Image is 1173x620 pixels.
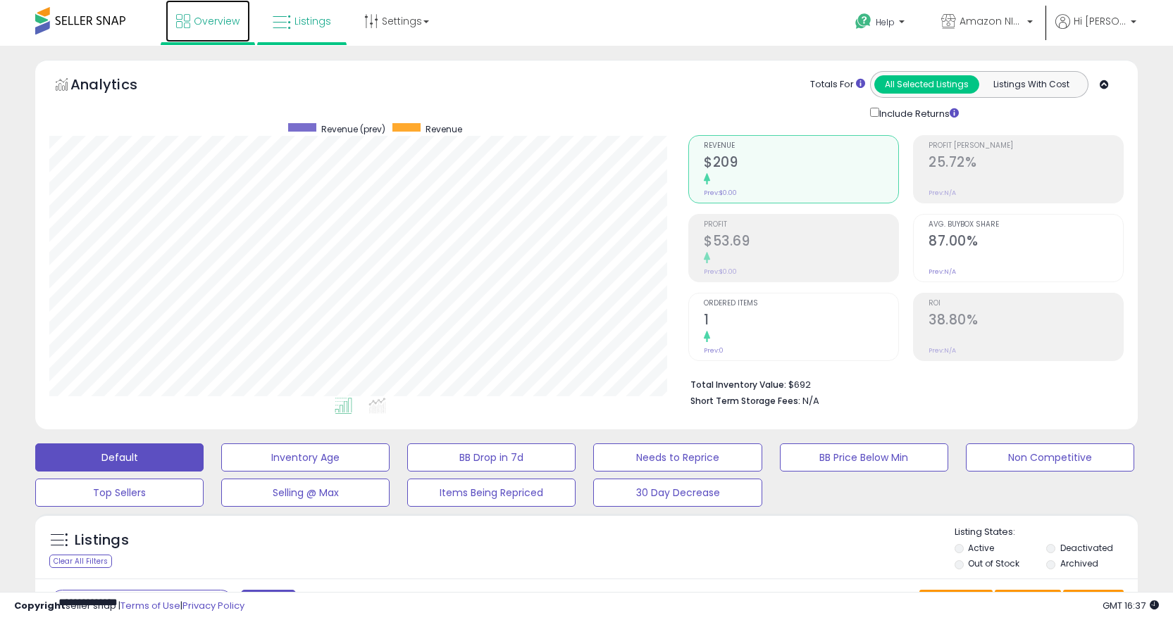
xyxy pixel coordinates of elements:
button: Selling @ Max [221,479,390,507]
span: Profit [704,221,898,229]
span: Hi [PERSON_NAME] [1074,14,1127,28]
button: All Selected Listings [874,75,979,94]
small: Prev: N/A [929,189,956,197]
button: Save View [919,590,993,614]
button: Default [35,443,204,472]
span: Avg. Buybox Share [929,221,1123,229]
span: 2025-08-15 16:37 GMT [1103,599,1159,612]
small: Prev: N/A [929,346,956,355]
button: Actions [1063,590,1124,614]
a: Help [844,2,919,46]
h2: 25.72% [929,154,1123,173]
b: Total Inventory Value: [690,379,786,391]
button: Items Being Repriced [407,479,576,507]
span: Listings [294,14,331,28]
button: Non Competitive [966,443,1134,472]
h5: Listings [75,531,129,550]
small: Prev: $0.00 [704,189,737,197]
li: $692 [690,375,1113,392]
a: Privacy Policy [182,599,244,612]
button: Columns [995,590,1061,614]
div: Include Returns [859,105,976,121]
span: Revenue (prev) [321,123,385,135]
h2: $209 [704,154,898,173]
small: Prev: 0 [704,346,724,355]
h2: $53.69 [704,233,898,252]
button: Filters [241,590,296,614]
i: Get Help [855,13,872,30]
h2: 87.00% [929,233,1123,252]
span: Help [876,16,895,28]
a: Hi [PERSON_NAME] [1055,14,1136,46]
span: Profit [PERSON_NAME] [929,142,1123,150]
span: Amazon NINJA [960,14,1023,28]
label: Deactivated [1060,542,1113,554]
button: BB Price Below Min [780,443,948,472]
button: 30 Day Decrease [593,479,762,507]
span: Ordered Items [704,300,898,308]
button: BB Drop in 7d [407,443,576,472]
small: Prev: N/A [929,267,956,276]
span: Revenue [426,123,462,135]
b: Short Term Storage Fees: [690,395,800,407]
label: Archived [1060,557,1098,569]
label: Out of Stock [968,557,1019,569]
button: Needs to Reprice [593,443,762,472]
label: Active [968,542,994,554]
h2: 38.80% [929,312,1123,331]
h2: 1 [704,312,898,331]
p: Listing States: [955,526,1138,539]
div: Clear All Filters [49,555,112,568]
div: seller snap | | [14,600,244,613]
span: Revenue [704,142,898,150]
span: Overview [194,14,240,28]
small: Prev: $0.00 [704,267,737,276]
span: N/A [802,394,819,407]
button: Listings With Cost [979,75,1084,94]
span: ROI [929,300,1123,308]
button: Inventory Age [221,443,390,472]
button: Top Sellers [35,479,204,507]
strong: Copyright [14,599,66,612]
h5: Analytics [70,75,165,98]
div: Totals For [810,78,865,91]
